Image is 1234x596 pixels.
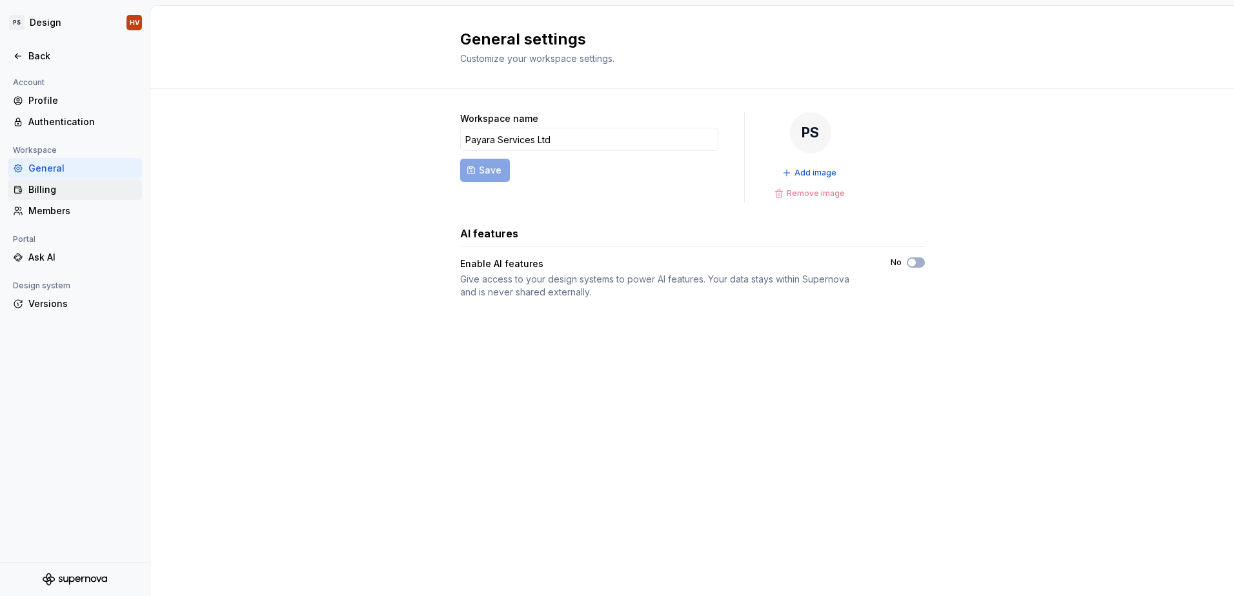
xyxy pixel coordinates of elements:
[30,16,61,29] div: Design
[891,257,902,268] label: No
[8,247,142,268] a: Ask AI
[8,293,142,314] a: Versions
[794,168,836,178] span: Add image
[3,8,147,37] button: PSDesignHV
[28,204,137,217] div: Members
[28,94,137,107] div: Profile
[8,90,142,111] a: Profile
[28,115,137,128] div: Authentication
[9,15,25,30] div: PS
[8,158,142,179] a: General
[28,162,137,175] div: General
[8,112,142,132] a: Authentication
[8,143,62,158] div: Workspace
[43,573,107,586] svg: Supernova Logo
[130,17,139,28] div: HV
[790,112,831,154] div: PS
[8,278,76,293] div: Design system
[778,164,842,182] button: Add image
[8,232,41,247] div: Portal
[28,297,137,310] div: Versions
[460,53,614,64] span: Customize your workspace settings.
[460,273,867,299] div: Give access to your design systems to power AI features. Your data stays within Supernova and is ...
[28,251,137,264] div: Ask AI
[8,75,50,90] div: Account
[8,46,142,66] a: Back
[460,29,909,50] h2: General settings
[460,257,867,270] div: Enable AI features
[460,226,518,241] h3: AI features
[8,201,142,221] a: Members
[8,179,142,200] a: Billing
[28,183,137,196] div: Billing
[28,50,137,63] div: Back
[460,112,538,125] label: Workspace name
